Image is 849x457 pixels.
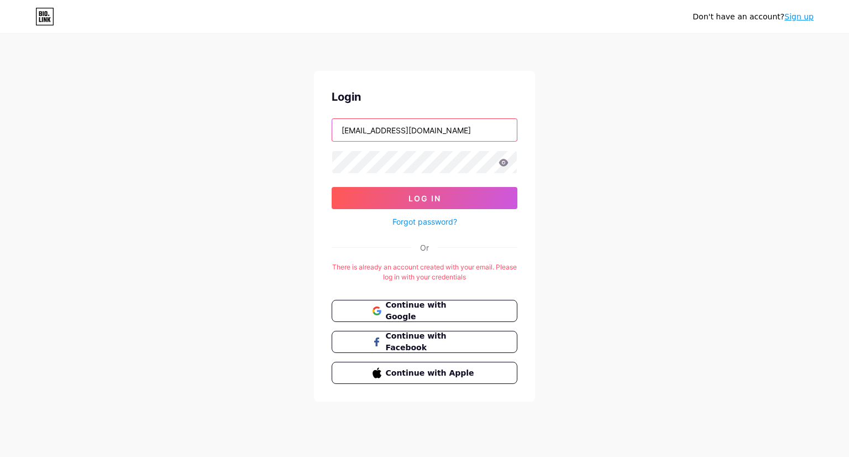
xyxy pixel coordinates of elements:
[332,89,517,105] div: Login
[420,242,429,253] div: Or
[392,216,457,227] a: Forgot password?
[386,299,477,323] span: Continue with Google
[408,194,441,203] span: Log In
[332,300,517,322] button: Continue with Google
[332,187,517,209] button: Log In
[332,119,517,141] input: Username
[332,331,517,353] button: Continue with Facebook
[693,11,814,23] div: Don't have an account?
[784,12,814,21] a: Sign up
[386,330,477,354] span: Continue with Facebook
[332,262,517,282] div: There is already an account created with your email. Please log in with your credentials
[332,362,517,384] button: Continue with Apple
[386,367,477,379] span: Continue with Apple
